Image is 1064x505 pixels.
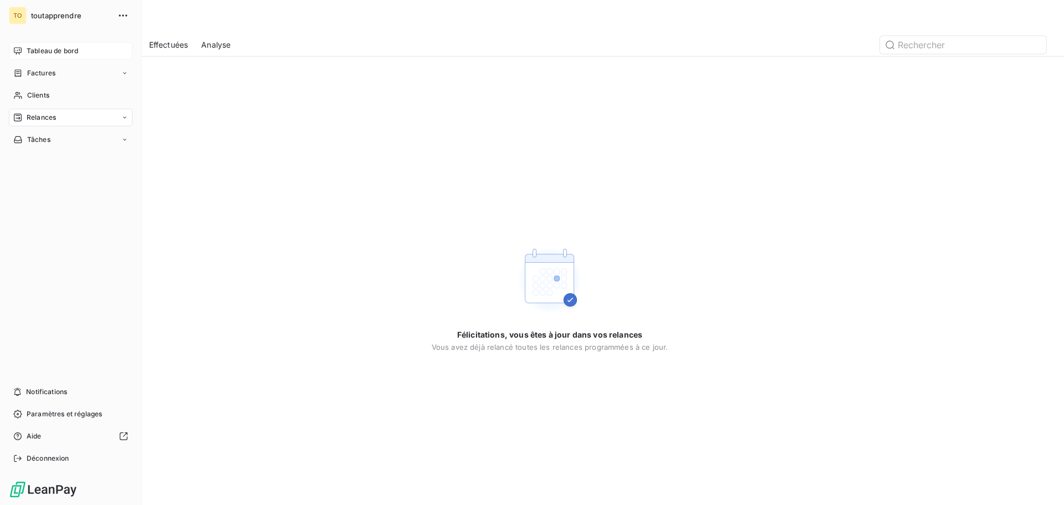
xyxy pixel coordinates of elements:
a: Clients [9,86,132,104]
span: Tableau de bord [27,46,78,56]
a: Paramètres et réglages [9,405,132,423]
span: Déconnexion [27,453,69,463]
div: TO [9,7,27,24]
input: Rechercher [880,36,1046,54]
a: Factures [9,64,132,82]
span: Factures [27,68,55,78]
span: Paramètres et réglages [27,409,102,419]
span: Aide [27,431,42,441]
span: Relances [27,113,56,123]
span: Vous avez déjà relancé toutes les relances programmées à ce jour. [432,343,668,351]
a: Tableau de bord [9,42,132,60]
span: Clients [27,90,49,100]
span: Effectuées [149,39,188,50]
span: Félicitations, vous êtes à jour dans vos relances [457,329,642,340]
span: Tâches [27,135,50,145]
span: Analyse [201,39,231,50]
span: Notifications [26,387,67,397]
a: Aide [9,427,132,445]
a: Tâches [9,131,132,149]
iframe: Intercom live chat [1026,467,1053,494]
a: Relances [9,109,132,126]
img: Logo LeanPay [9,481,78,498]
img: Empty state [514,245,585,316]
span: toutapprendre [31,11,111,20]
